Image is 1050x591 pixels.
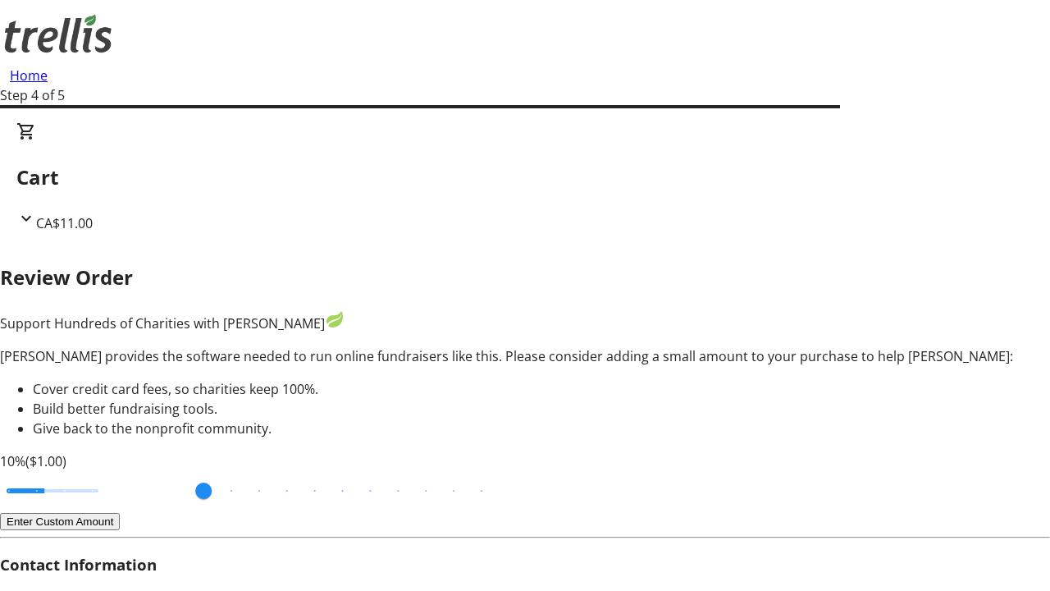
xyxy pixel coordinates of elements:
h2: Cart [16,163,1034,192]
li: Cover credit card fees, so charities keep 100%. [33,379,1050,399]
div: CartCA$11.00 [16,121,1034,233]
li: Give back to the nonprofit community. [33,419,1050,438]
li: Build better fundraising tools. [33,399,1050,419]
span: CA$11.00 [36,214,93,232]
